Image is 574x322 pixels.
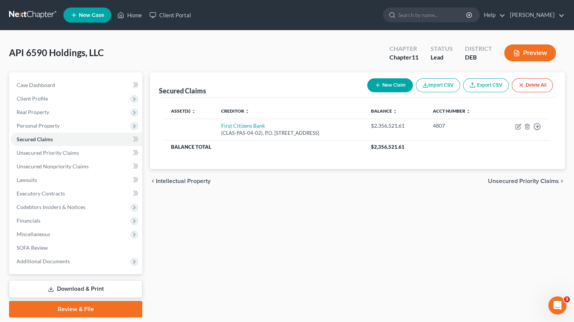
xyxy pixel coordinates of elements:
[17,122,60,129] span: Personal Property
[548,296,566,314] iframe: Intercom live chat
[9,280,142,298] a: Download & Print
[463,78,509,92] a: Export CSV
[17,95,48,102] span: Client Profile
[11,133,142,146] a: Secured Claims
[17,82,55,88] span: Case Dashboard
[465,44,492,53] div: District
[11,160,142,173] a: Unsecured Nonpriority Claims
[389,53,419,62] div: Chapter
[11,146,142,160] a: Unsecured Priority Claims
[504,44,556,61] button: Preview
[367,78,413,92] button: New Claim
[466,109,471,114] i: unfold_more
[156,178,211,184] span: Intellectual Property
[11,187,142,200] a: Executory Contracts
[480,8,505,22] a: Help
[371,122,421,130] div: $2,356,521.61
[159,86,206,95] div: Secured Claims
[564,296,570,302] span: 3
[9,47,104,58] span: API 6590 Holdings, LLC
[17,258,70,264] span: Additional Documents
[371,108,397,114] a: Balance unfold_more
[17,150,79,156] span: Unsecured Priority Claims
[512,78,553,92] button: Delete All
[389,44,419,53] div: Chapter
[17,190,65,197] span: Executory Contracts
[17,217,40,224] span: Financials
[245,109,249,114] i: unfold_more
[221,122,265,129] a: First Citizens Bank
[114,8,146,22] a: Home
[221,108,249,114] a: Creditor unfold_more
[431,53,453,62] div: Lead
[559,178,565,184] i: chevron_right
[17,177,37,183] span: Lawsuits
[393,109,397,114] i: unfold_more
[17,163,89,169] span: Unsecured Nonpriority Claims
[433,122,488,130] div: 4807
[150,178,156,184] i: chevron_left
[191,109,196,114] i: unfold_more
[433,108,471,114] a: Acct Number unfold_more
[465,53,492,62] div: DEB
[398,8,467,22] input: Search by name...
[79,12,104,18] span: New Case
[488,178,559,184] span: Unsecured Priority Claims
[488,178,565,184] button: Unsecured Priority Claims chevron_right
[17,231,50,237] span: Miscellaneous
[11,78,142,92] a: Case Dashboard
[150,178,211,184] button: chevron_left Intellectual Property
[11,173,142,187] a: Lawsuits
[412,53,419,61] span: 11
[221,130,359,137] div: (CLAS-PAS-04-02), P.O. [STREET_ADDRESS]
[17,136,53,142] span: Secured Claims
[171,108,196,114] a: Asset(s) unfold_more
[17,109,49,115] span: Real Property
[165,140,365,154] th: Balance Total
[17,204,85,210] span: Codebtors Insiders & Notices
[17,244,48,251] span: SOFA Review
[146,8,195,22] a: Client Portal
[11,241,142,255] a: SOFA Review
[431,44,453,53] div: Status
[416,78,460,92] button: Import CSV
[506,8,565,22] a: [PERSON_NAME]
[9,301,142,317] a: Review & File
[371,144,405,150] span: $2,356,521.61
